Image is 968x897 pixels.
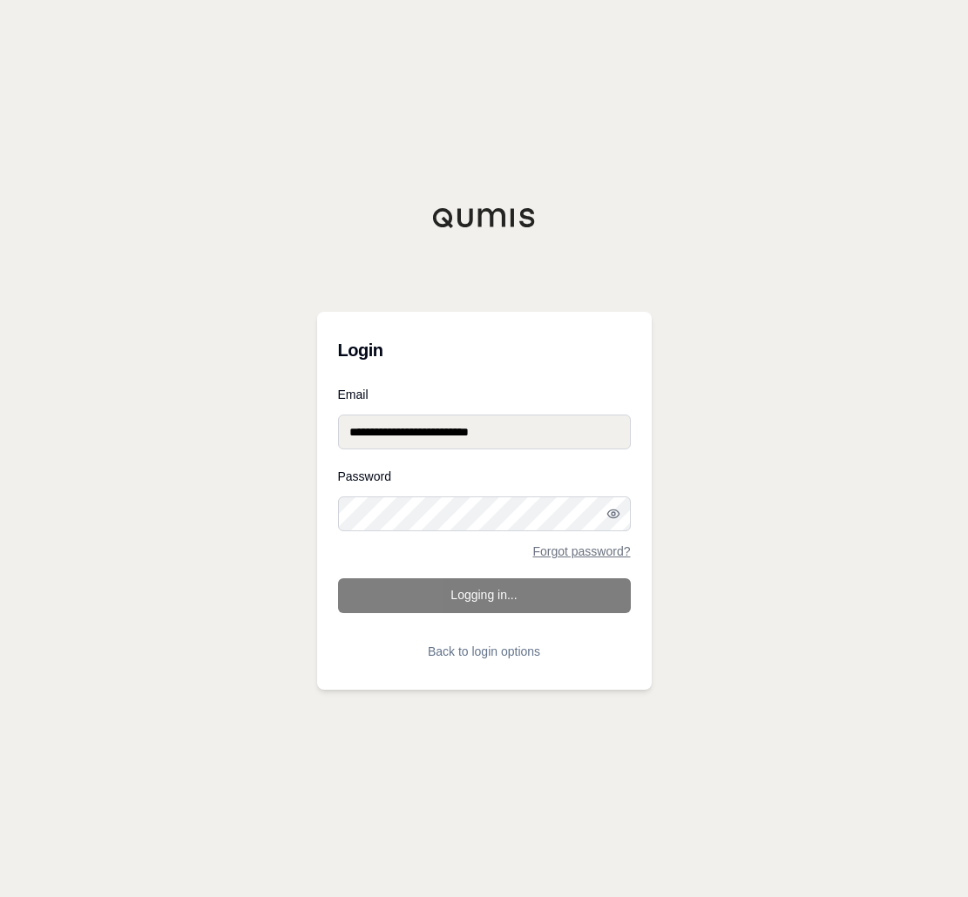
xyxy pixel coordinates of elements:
a: Forgot password? [532,545,630,557]
label: Password [338,470,631,482]
h3: Login [338,333,631,368]
button: Back to login options [338,634,631,669]
label: Email [338,388,631,401]
img: Qumis [432,207,537,228]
